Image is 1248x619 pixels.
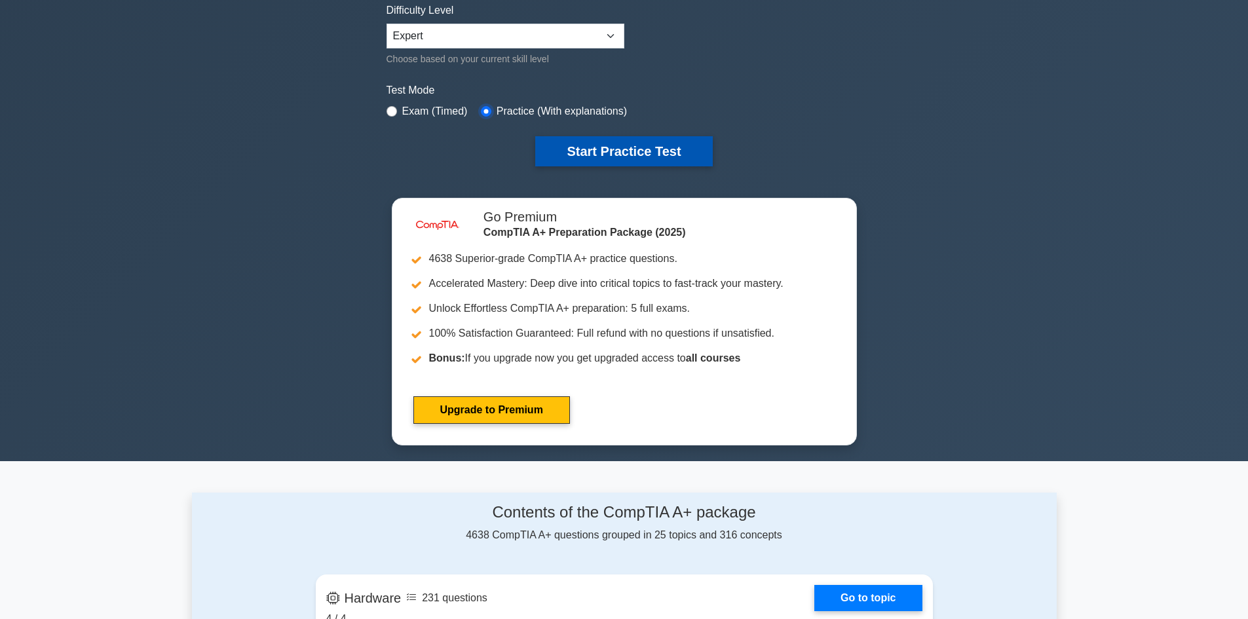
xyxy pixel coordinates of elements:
[535,136,712,166] button: Start Practice Test
[402,103,468,119] label: Exam (Timed)
[387,83,862,98] label: Test Mode
[387,51,624,67] div: Choose based on your current skill level
[814,585,922,611] a: Go to topic
[497,103,627,119] label: Practice (With explanations)
[316,503,933,522] h4: Contents of the CompTIA A+ package
[316,503,933,543] div: 4638 CompTIA A+ questions grouped in 25 topics and 316 concepts
[413,396,570,424] a: Upgrade to Premium
[387,3,454,18] label: Difficulty Level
